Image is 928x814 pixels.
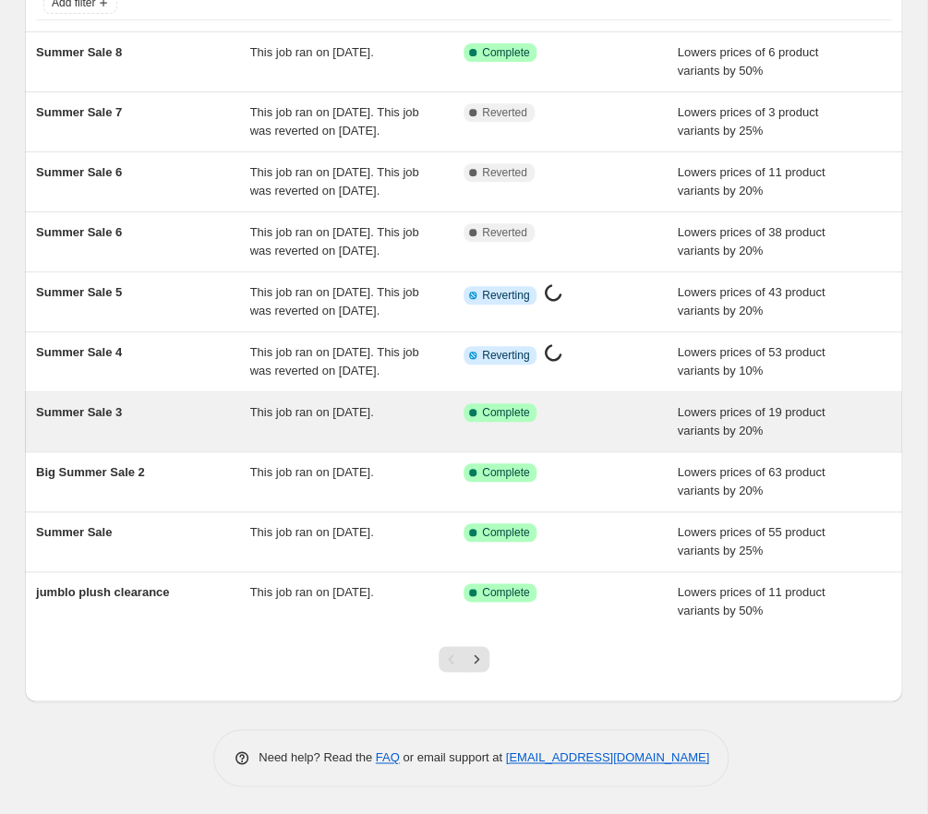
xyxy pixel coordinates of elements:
[482,225,527,240] span: Reverted
[400,750,506,764] span: or email support at
[678,105,818,138] span: Lowers prices of 3 product variants by 25%
[678,285,826,317] span: Lowers prices of 43 product variants by 20%
[482,465,529,480] span: Complete
[439,646,489,672] nav: Pagination
[36,405,122,419] span: Summer Sale 3
[250,585,374,599] span: This job ran on [DATE].
[678,465,826,497] span: Lowers prices of 63 product variants by 20%
[678,45,818,78] span: Lowers prices of 6 product variants by 50%
[250,105,419,138] span: This job ran on [DATE]. This job was reverted on [DATE].
[250,465,374,479] span: This job ran on [DATE].
[678,525,826,557] span: Lowers prices of 55 product variants by 25%
[482,288,529,303] span: Reverting
[678,225,826,257] span: Lowers prices of 38 product variants by 20%
[250,225,419,257] span: This job ran on [DATE]. This job was reverted on [DATE].
[36,225,122,239] span: Summer Sale 6
[36,345,122,359] span: Summer Sale 4
[464,646,489,672] button: Next
[36,525,112,539] span: Summer Sale
[36,465,145,479] span: Big Summer Sale 2
[250,285,419,317] span: This job ran on [DATE]. This job was reverted on [DATE].
[36,165,122,179] span: Summer Sale 6
[482,585,529,600] span: Complete
[36,285,122,299] span: Summer Sale 5
[506,750,709,764] a: [EMAIL_ADDRESS][DOMAIN_NAME]
[250,405,374,419] span: This job ran on [DATE].
[250,525,374,539] span: This job ran on [DATE].
[259,750,376,764] span: Need help? Read the
[250,45,374,59] span: This job ran on [DATE].
[376,750,400,764] a: FAQ
[678,585,826,617] span: Lowers prices of 11 product variants by 50%
[482,105,527,120] span: Reverted
[482,45,529,60] span: Complete
[678,405,826,437] span: Lowers prices of 19 product variants by 20%
[36,585,170,599] span: jumblo plush clearance
[482,348,529,363] span: Reverting
[482,165,527,180] span: Reverted
[482,525,529,540] span: Complete
[678,345,826,377] span: Lowers prices of 53 product variants by 10%
[482,405,529,420] span: Complete
[36,45,122,59] span: Summer Sale 8
[36,105,122,119] span: Summer Sale 7
[678,165,826,198] span: Lowers prices of 11 product variants by 20%
[250,345,419,377] span: This job ran on [DATE]. This job was reverted on [DATE].
[250,165,419,198] span: This job ran on [DATE]. This job was reverted on [DATE].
